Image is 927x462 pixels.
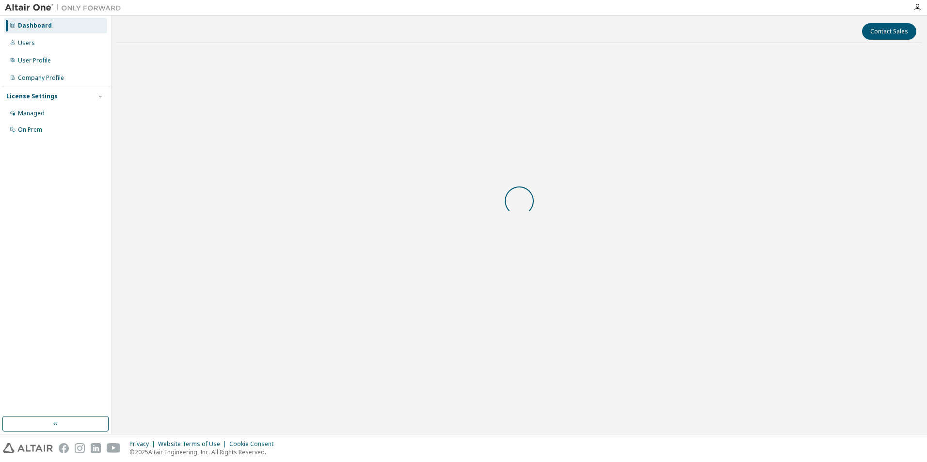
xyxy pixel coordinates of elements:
[158,440,229,448] div: Website Terms of Use
[3,443,53,453] img: altair_logo.svg
[18,22,52,30] div: Dashboard
[18,39,35,47] div: Users
[75,443,85,453] img: instagram.svg
[6,92,58,100] div: License Settings
[129,448,279,456] p: © 2025 Altair Engineering, Inc. All Rights Reserved.
[18,109,45,117] div: Managed
[862,23,916,40] button: Contact Sales
[18,126,42,134] div: On Prem
[18,57,51,64] div: User Profile
[5,3,126,13] img: Altair One
[229,440,279,448] div: Cookie Consent
[59,443,69,453] img: facebook.svg
[18,74,64,82] div: Company Profile
[129,440,158,448] div: Privacy
[91,443,101,453] img: linkedin.svg
[107,443,121,453] img: youtube.svg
